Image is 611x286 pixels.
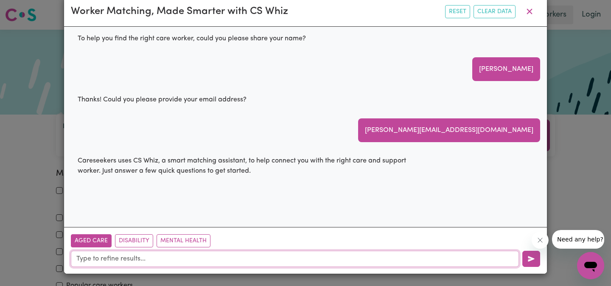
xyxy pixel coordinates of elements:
[71,149,423,183] div: Careseekers uses CS Whiz, a smart matching assistant, to help connect you with the right care and...
[445,5,470,18] button: Reset
[71,4,288,19] div: Worker Matching, Made Smarter with CS Whiz
[115,234,153,247] button: Disability
[577,252,604,279] iframe: Button to launch messaging window
[532,232,549,249] iframe: Close message
[474,5,516,18] button: Clear Data
[71,27,313,50] div: To help you find the right care worker, could you please share your name?
[358,118,540,142] div: [PERSON_NAME][EMAIL_ADDRESS][DOMAIN_NAME]
[552,230,604,249] iframe: Message from company
[157,234,210,247] button: Mental Health
[472,57,540,81] div: [PERSON_NAME]
[71,234,112,247] button: Aged Care
[71,88,253,112] div: Thanks! Could you please provide your email address?
[71,251,519,267] input: Type to refine results...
